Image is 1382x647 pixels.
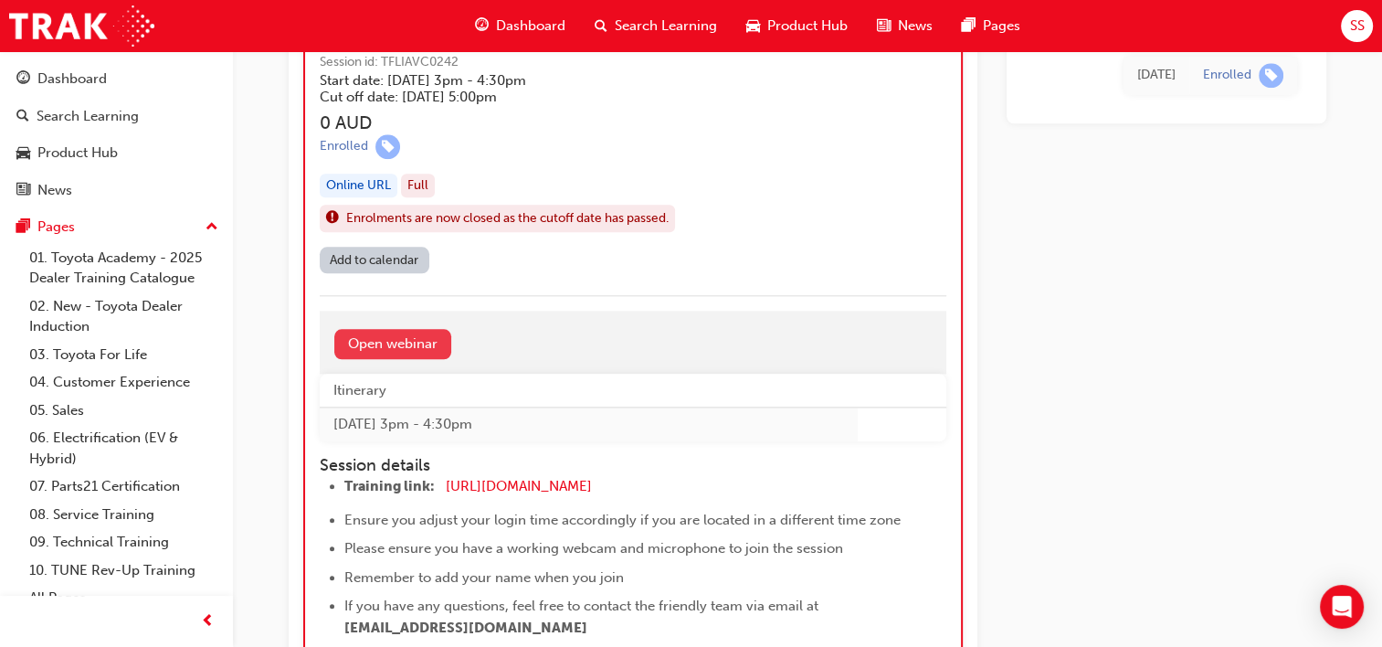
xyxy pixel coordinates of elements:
[7,210,226,244] button: Pages
[7,100,226,133] a: Search Learning
[320,72,766,89] h5: Start date: [DATE] 3pm - 4:30pm
[22,341,226,369] a: 03. Toyota For Life
[947,7,1035,45] a: pages-iconPages
[201,610,215,633] span: prev-icon
[1259,63,1283,88] span: learningRecordVerb_ENROLL-icon
[344,620,587,636] span: [EMAIL_ADDRESS][DOMAIN_NAME]
[460,7,580,45] a: guage-iconDashboard
[344,569,624,586] span: Remember to add your name when you join
[9,5,154,47] img: Trak
[1137,65,1176,86] div: Mon Sep 15 2025 14:51:04 GMT+1000 (Australian Eastern Standard Time)
[16,219,30,236] span: pages-icon
[16,109,29,125] span: search-icon
[334,329,451,359] a: Open webinar
[344,540,843,557] span: Please ensure you have a working webcam and microphone to join the session
[22,424,226,472] a: 06. Electrification (EV & Hybrid)
[595,15,607,37] span: search-icon
[16,71,30,88] span: guage-icon
[22,292,226,341] a: 02. New - Toyota Dealer Induction
[320,408,858,441] td: [DATE] 3pm - 4:30pm
[1341,10,1373,42] button: SS
[22,472,226,501] a: 07. Parts21 Certification
[16,145,30,162] span: car-icon
[898,16,933,37] span: News
[1349,16,1364,37] span: SS
[983,16,1020,37] span: Pages
[7,62,226,96] a: Dashboard
[1203,67,1251,84] div: Enrolled
[7,174,226,207] a: News
[22,397,226,425] a: 05. Sales
[320,138,368,155] div: Enrolled
[22,528,226,557] a: 09. Technical Training
[375,134,400,159] span: learningRecordVerb_ENROLL-icon
[22,501,226,529] a: 08. Service Training
[580,7,732,45] a: search-iconSearch Learning
[22,244,226,292] a: 01. Toyota Academy - 2025 Dealer Training Catalogue
[615,16,717,37] span: Search Learning
[37,180,72,201] div: News
[16,183,30,199] span: news-icon
[37,69,107,90] div: Dashboard
[320,374,858,408] th: Itinerary
[344,478,435,494] span: Training link:
[206,216,218,239] span: up-icon
[446,478,592,494] a: [URL][DOMAIN_NAME]
[344,598,818,614] span: If you have any questions, feel free to contact the friendly team via email at
[767,16,848,37] span: Product Hub
[320,247,429,273] a: Add to calendar
[475,15,489,37] span: guage-icon
[320,174,397,198] div: Online URL
[37,106,139,127] div: Search Learning
[37,143,118,164] div: Product Hub
[37,217,75,238] div: Pages
[7,136,226,170] a: Product Hub
[22,368,226,397] a: 04. Customer Experience
[22,557,226,585] a: 10. TUNE Rev-Up Training
[346,208,669,229] span: Enrolments are now closed as the cutoff date has passed.
[862,7,947,45] a: news-iconNews
[401,174,435,198] div: Full
[320,89,766,105] h5: Cut off date: [DATE] 5:00pm
[7,58,226,210] button: DashboardSearch LearningProduct HubNews
[22,584,226,612] a: All Pages
[1320,585,1364,629] div: Open Intercom Messenger
[326,207,339,230] span: exclaim-icon
[732,7,862,45] a: car-iconProduct Hub
[320,16,946,280] button: Toyota For Life In Action - Virtual ClassroomSession id: TFLIAVC0242Start date: [DATE] 3pm - 4:30...
[320,112,796,133] h3: 0 AUD
[344,512,901,528] span: Ensure you adjust your login time accordingly if you are located in a different time zone
[320,456,913,476] h4: Session details
[746,15,760,37] span: car-icon
[320,52,796,73] span: Session id: TFLIAVC0242
[496,16,565,37] span: Dashboard
[962,15,976,37] span: pages-icon
[877,15,891,37] span: news-icon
